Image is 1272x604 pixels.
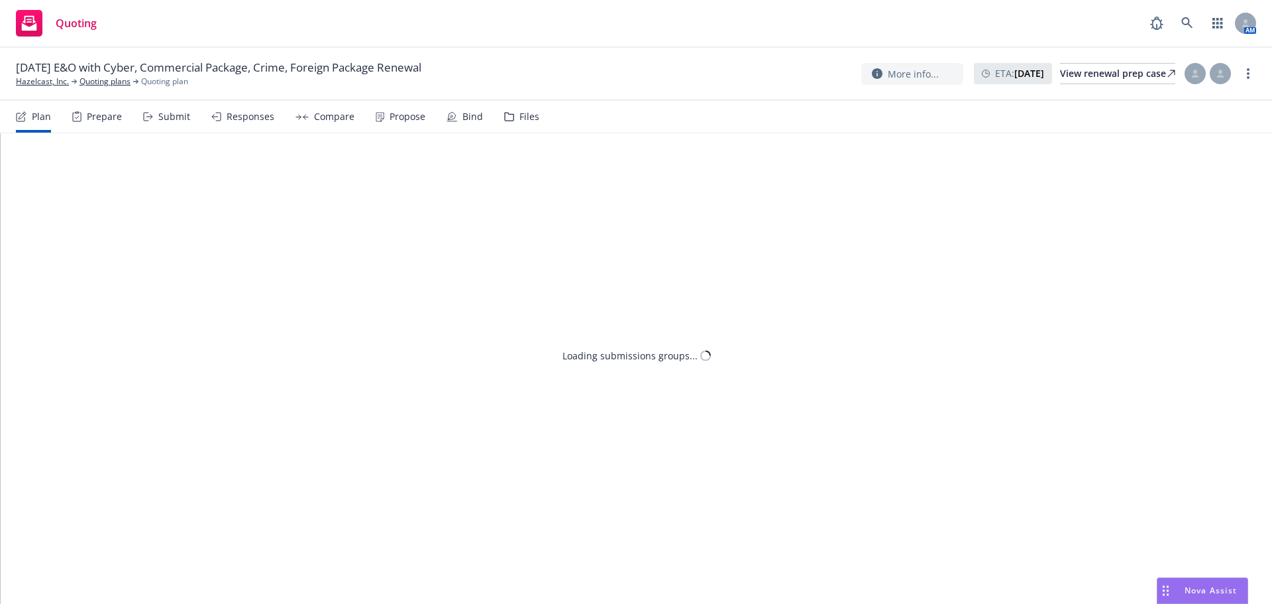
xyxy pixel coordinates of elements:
span: More info... [888,67,939,81]
div: Plan [32,111,51,122]
a: Quoting plans [79,76,131,88]
div: View renewal prep case [1060,64,1175,84]
div: Submit [158,111,190,122]
div: Prepare [87,111,122,122]
a: more [1240,66,1256,82]
span: Quoting [56,18,97,29]
div: Responses [227,111,274,122]
a: Quoting [11,5,102,42]
div: Files [519,111,539,122]
span: Nova Assist [1185,585,1237,596]
a: Hazelcast, Inc. [16,76,69,88]
div: Propose [390,111,425,122]
span: ETA : [995,66,1044,80]
a: View renewal prep case [1060,63,1175,84]
button: More info... [861,63,963,85]
strong: [DATE] [1014,67,1044,80]
a: Report a Bug [1143,10,1170,36]
span: Quoting plan [141,76,188,88]
span: [DATE] E&O with Cyber, Commercial Package, Crime, Foreign Package Renewal [16,60,421,76]
a: Search [1174,10,1200,36]
button: Nova Assist [1157,577,1248,604]
div: Compare [314,111,354,122]
div: Drag to move [1157,578,1174,603]
div: Bind [462,111,483,122]
a: Switch app [1204,10,1231,36]
div: Loading submissions groups... [562,349,698,363]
